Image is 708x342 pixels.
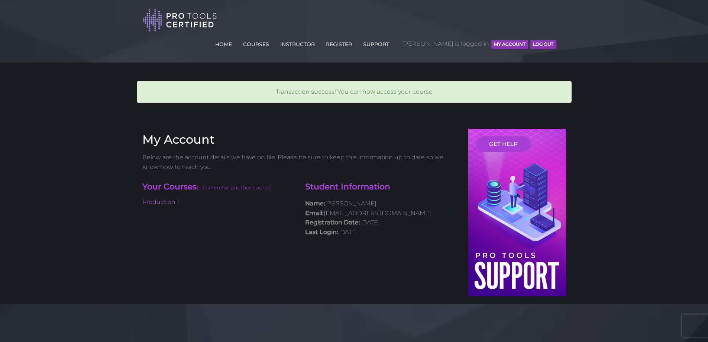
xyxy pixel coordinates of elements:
[324,37,354,49] a: REGISTER
[305,200,325,207] strong: Name:
[305,210,324,217] strong: Email:
[305,181,457,193] h4: Student Information
[210,184,222,191] a: here
[361,37,391,49] a: SUPPORT
[142,198,179,205] a: Production 1
[278,37,317,49] a: INSTRUCTOR
[476,136,531,152] a: GET HELP
[143,8,217,32] img: Pro Tools Certified Logo
[402,33,556,55] span: [PERSON_NAME] is logged in
[142,153,458,172] p: Below are the account details we have on file. Please be sure to keep this information up to date...
[241,37,271,49] a: COURSES
[305,219,360,226] strong: Registration Date:
[137,81,572,103] div: Transaction success! You can now access your course
[142,132,458,147] h3: My Account
[530,40,556,49] button: Log Out
[305,199,457,237] p: [PERSON_NAME] [EMAIL_ADDRESS][DOMAIN_NAME] [DATE] [DATE]
[197,184,272,191] span: (click for another course)
[305,228,338,236] strong: Last Login:
[213,37,234,49] a: HOME
[142,181,294,194] h4: Your Courses
[491,40,528,49] button: MY ACCOUNT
